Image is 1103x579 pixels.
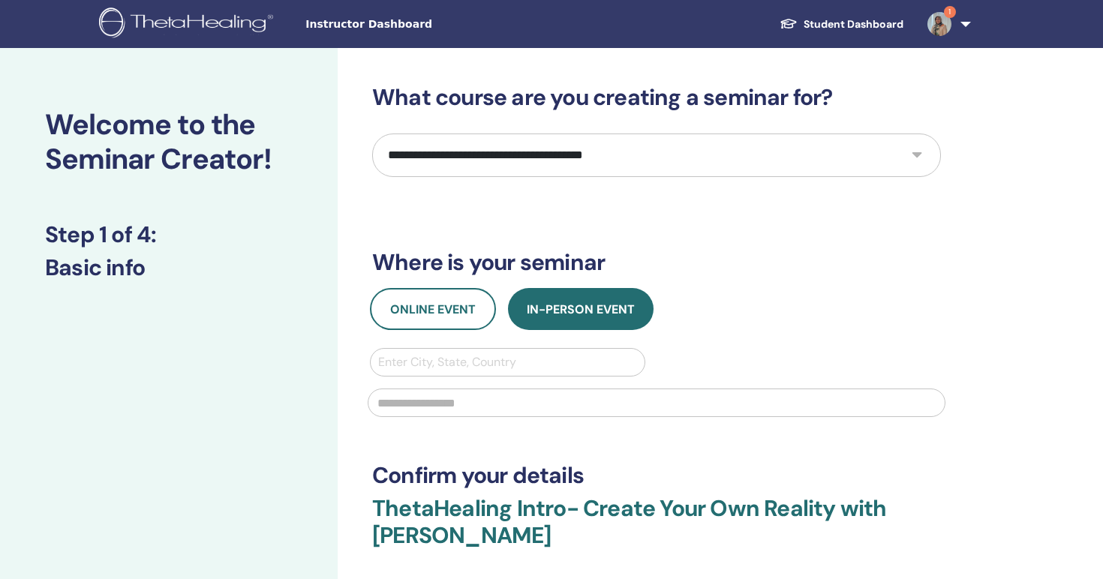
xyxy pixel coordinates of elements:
h3: Basic info [45,254,293,281]
button: Online Event [370,288,496,330]
h3: Step 1 of 4 : [45,221,293,248]
span: Online Event [390,301,476,317]
h3: Where is your seminar [372,249,941,276]
h2: Welcome to the Seminar Creator! [45,108,293,176]
img: graduation-cap-white.svg [780,17,798,30]
h3: ThetaHealing Intro- Create Your Own Reality with [PERSON_NAME] [372,495,941,567]
span: 1 [944,6,956,18]
img: logo.png [99,7,278,41]
span: Instructor Dashboard [305,16,530,32]
button: In-Person Event [508,288,654,330]
h3: What course are you creating a seminar for? [372,84,941,111]
a: Student Dashboard [768,10,915,38]
span: In-Person Event [527,301,635,317]
h3: Confirm your details [372,462,941,489]
img: default.jpg [927,12,951,36]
